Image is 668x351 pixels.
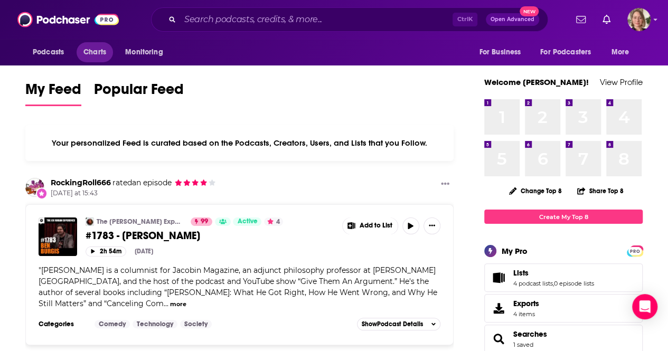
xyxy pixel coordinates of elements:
span: Open Advanced [491,17,534,22]
span: rated [112,178,132,187]
button: Change Top 8 [503,184,568,197]
div: My Pro [502,246,528,256]
span: Charts [83,45,106,60]
span: , [553,280,554,287]
span: Podcasts [33,45,64,60]
button: open menu [118,42,176,62]
img: Podchaser - Follow, Share and Rate Podcasts [17,10,119,30]
span: Add to List [360,222,392,230]
img: #1783 - Ben Burgis [39,217,77,256]
a: Show notifications dropdown [572,11,590,29]
a: 1 saved [513,341,533,348]
div: Your personalized Feed is curated based on the Podcasts, Creators, Users, and Lists that you Follow. [25,125,454,161]
a: Exports [484,294,643,322]
span: New [520,6,539,16]
button: Open AdvancedNew [486,13,539,26]
button: Show More Button [343,217,398,234]
span: [PERSON_NAME] is a columnist for Jacobin Magazine, an adjunct philosophy professor at [PERSON_NAM... [39,265,437,308]
span: 99 [201,216,208,227]
a: Popular Feed [94,80,184,106]
span: Logged in as AriFortierPr [627,8,651,31]
a: Show notifications dropdown [598,11,615,29]
img: User Profile [627,8,651,31]
a: Active [233,217,261,226]
button: open menu [533,42,606,62]
a: 4 podcast lists [513,280,553,287]
div: New Rating [36,187,48,199]
div: Search podcasts, credits, & more... [151,7,548,32]
span: [DATE] at 15:43 [51,189,216,198]
a: The [PERSON_NAME] Experience [97,217,184,226]
a: Welcome [PERSON_NAME]! [484,77,589,87]
span: Exports [513,299,539,308]
a: Lists [513,268,594,278]
span: an episode [111,178,172,187]
img: RockingRoll666 [25,178,44,197]
span: " [39,265,437,308]
button: open menu [25,42,78,62]
a: 99 [191,217,212,226]
a: #1783 - [PERSON_NAME] [86,229,335,242]
button: open menu [472,42,534,62]
a: RockingRoll666 [51,178,111,187]
div: [DATE] [135,248,153,255]
button: ShowPodcast Details [357,318,440,330]
h3: Categories [39,320,86,328]
span: More [611,45,629,60]
button: more [170,300,186,309]
button: 2h 54m [86,246,126,257]
span: Lists [484,263,643,292]
button: Show profile menu [627,8,651,31]
span: Active [237,216,257,227]
button: open menu [604,42,643,62]
a: Searches [488,331,509,346]
a: Society [180,320,212,328]
button: 4 [264,217,283,226]
span: #1783 - [PERSON_NAME] [86,229,200,242]
span: RockingRoll666's Rating: 4 out of 5 [174,179,216,187]
a: Lists [488,270,509,285]
button: Show More Button [437,178,454,191]
span: Lists [513,268,529,278]
span: My Feed [25,80,81,105]
span: For Business [479,45,521,60]
div: Open Intercom Messenger [632,294,657,319]
a: Charts [77,42,112,62]
img: The Joe Rogan Experience [86,217,94,226]
span: For Podcasters [540,45,591,60]
a: View Profile [600,77,643,87]
span: Exports [488,301,509,316]
a: Technology [133,320,177,328]
span: 4 items [513,310,539,318]
a: My Feed [25,80,81,106]
button: Share Top 8 [577,181,624,201]
input: Search podcasts, credits, & more... [180,11,453,28]
span: Show Podcast Details [362,320,423,328]
span: Ctrl K [453,13,477,26]
button: Show More Button [424,217,440,234]
a: Searches [513,329,547,339]
span: Monitoring [125,45,163,60]
a: Comedy [95,320,130,328]
span: Popular Feed [94,80,184,105]
a: 0 episode lists [554,280,594,287]
a: PRO [628,246,641,254]
a: Create My Top 8 [484,210,643,224]
span: ... [164,299,168,308]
